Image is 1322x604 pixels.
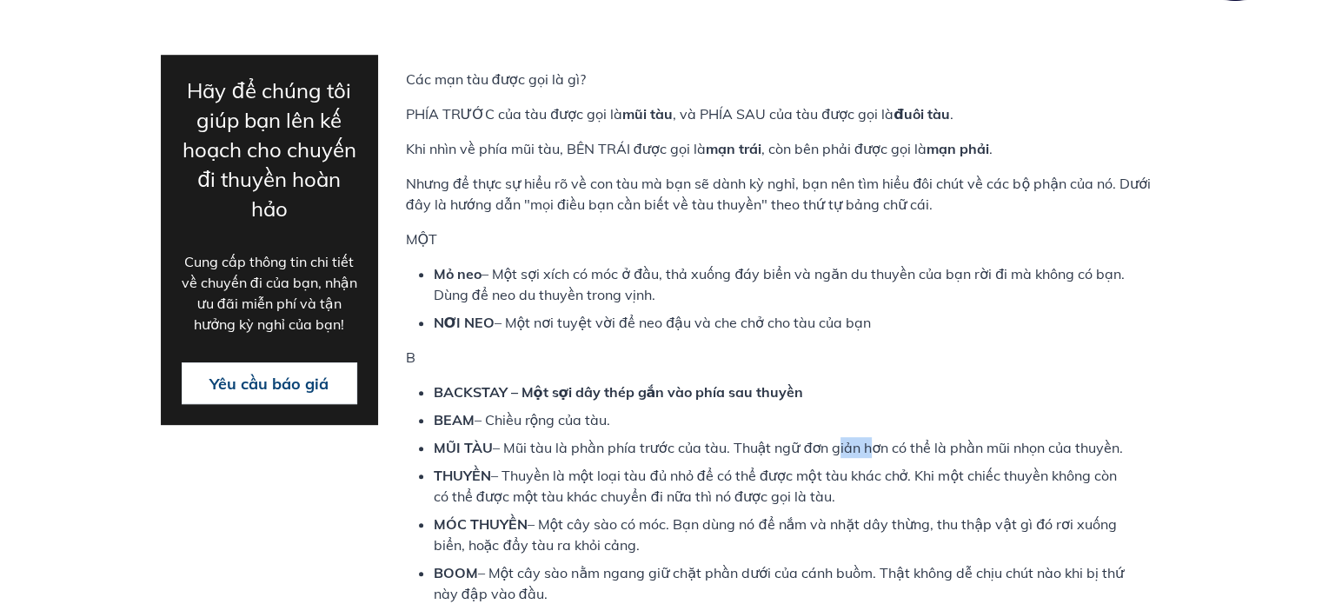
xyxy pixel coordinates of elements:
font: . [949,105,953,123]
font: mạn phải [927,140,989,157]
font: Khi nhìn về phía mũi tàu, BÊN TRÁI được gọi là [406,140,706,157]
font: – Một cây sào có móc. Bạn dùng nó để nắm và nhặt dây thừng, thu thập vật gì đó rơi xuống biển, ho... [434,515,1117,554]
font: , còn bên phải được gọi là [761,140,927,157]
font: NƠI NEO [434,314,495,331]
font: – Chiều rộng của tàu. [475,411,611,428]
font: – Một sợi xích có móc ở đầu, thả xuống đáy biển và ngăn du thuyền của bạn rời đi mà không có bạn.... [434,265,1125,303]
font: – Một nơi tuyệt vời để neo đậu và che chở cho tàu của bạn [494,314,870,331]
font: THUYỀN [434,467,491,484]
font: PHÍA TRƯỚC của tàu được gọi là [406,105,622,123]
font: MỘT [406,230,438,248]
font: mạn trái [706,140,761,157]
font: BEAM [434,411,475,428]
font: BACKSTAY – Một sợi dây thép gắn vào phía sau thuyền [434,383,804,401]
font: BOOM [434,564,478,581]
font: Yêu cầu báo giá [209,374,329,394]
font: . [989,140,993,157]
font: – Một cây sào nằm ngang giữ chặt phần dưới của cánh buồm. Thật không dễ chịu chút nào khi bị thứ ... [434,564,1124,602]
font: MÓC THUYỀN [434,515,528,533]
font: Nhưng để thực sự hiểu rõ về con tàu mà bạn sẽ dành kỳ nghỉ, bạn nên tìm hiểu đôi chút về các bộ p... [406,175,1151,213]
font: MŨI TÀU [434,439,493,456]
font: mũi tàu [622,105,673,123]
font: – Mũi tàu là phần phía trước của tàu. Thuật ngữ đơn giản hơn có thể là phần mũi nhọn của thuyền. [493,439,1124,456]
font: Hãy để chúng tôi giúp bạn lên kế hoạch cho chuyến đi thuyền hoàn hảo [183,77,356,222]
font: Các mạn tàu được gọi là gì? [406,70,586,88]
font: đuôi tàu [894,105,949,123]
font: Cung cấp thông tin chi tiết về chuyến đi của bạn, nhận ưu đãi miễn phí và tận hưởng kỳ nghỉ của bạn! [182,253,357,333]
font: B [406,348,415,366]
font: Mỏ neo [434,265,482,282]
font: , và PHÍA SAU của tàu được gọi là [673,105,894,123]
button: Yêu cầu báo giá [182,362,357,404]
font: – Thuyền là một loại tàu đủ nhỏ để có thể được một tàu khác chở. Khi một chiếc thuyền không còn c... [434,467,1118,505]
